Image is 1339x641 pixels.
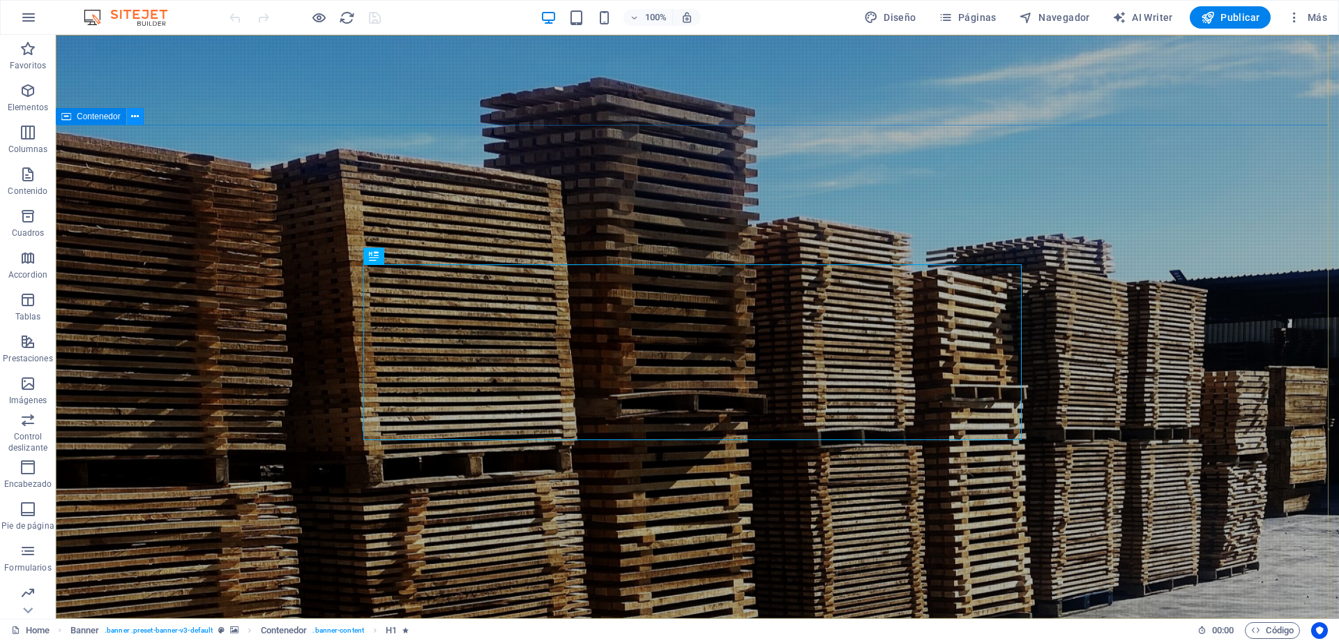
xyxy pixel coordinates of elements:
button: Haz clic para salir del modo de previsualización y seguir editando [310,9,327,26]
button: AI Writer [1107,6,1179,29]
button: 100% [623,9,673,26]
img: Editor Logo [80,9,185,26]
button: Diseño [858,6,922,29]
span: . banner-content [312,622,363,639]
i: Este elemento contiene un fondo [230,626,239,634]
p: Cuadros [12,227,45,239]
i: Este elemento es un preajuste personalizable [218,626,225,634]
span: : [1222,625,1224,635]
button: Navegador [1013,6,1096,29]
button: Usercentrics [1311,622,1328,639]
p: Formularios [4,562,51,573]
span: Más [1287,10,1327,24]
button: Código [1245,622,1300,639]
span: Haz clic para seleccionar y doble clic para editar [386,622,397,639]
i: Al redimensionar, ajustar el nivel de zoom automáticamente para ajustarse al dispositivo elegido. [681,11,693,24]
a: Haz clic para cancelar la selección y doble clic para abrir páginas [11,622,50,639]
p: Prestaciones [3,353,52,364]
span: Código [1251,622,1294,639]
h6: Tiempo de la sesión [1197,622,1234,639]
button: reload [338,9,355,26]
p: Encabezado [4,478,52,490]
p: Columnas [8,144,48,155]
p: Accordion [8,269,47,280]
span: Contenedor [77,112,121,121]
span: Diseño [864,10,916,24]
p: Tablas [15,311,41,322]
button: Publicar [1190,6,1271,29]
button: Páginas [933,6,1002,29]
nav: breadcrumb [70,622,409,639]
button: Más [1282,6,1333,29]
p: Elementos [8,102,48,113]
span: Páginas [939,10,997,24]
div: Diseño (Ctrl+Alt+Y) [858,6,922,29]
i: El elemento contiene una animación [402,626,409,634]
i: Volver a cargar página [339,10,355,26]
span: 00 00 [1212,622,1234,639]
span: Haz clic para seleccionar y doble clic para editar [261,622,308,639]
p: Pie de página [1,520,54,531]
h6: 100% [644,9,667,26]
span: Navegador [1019,10,1090,24]
p: Contenido [8,186,47,197]
span: AI Writer [1112,10,1173,24]
span: Publicar [1201,10,1260,24]
p: Imágenes [9,395,47,406]
span: . banner .preset-banner-v3-default [105,622,213,639]
span: Haz clic para seleccionar y doble clic para editar [70,622,100,639]
p: Favoritos [10,60,46,71]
